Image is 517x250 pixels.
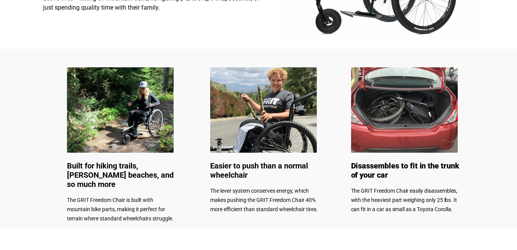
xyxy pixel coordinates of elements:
span: Easier to push than a normal wheelchair [210,161,308,180]
span: The GRIT Freedom Chair is built with mountain bike parts, making it perfect for terrain where sta... [67,197,174,222]
span: The GRIT Freedom Chair easily disassembles, with the heaviest part weighing only 25 lbs. It can f... [351,188,458,212]
span: The lever system conserves energy, which makes pushing the GRIT Freedom Chair 40% more efficient ... [210,188,318,212]
input: Get more information [27,186,94,200]
span: Built for hiking trails, [PERSON_NAME] beaches, and so much more [67,161,174,189]
span: Disassembles to fit in the trunk of your car [351,161,459,180]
